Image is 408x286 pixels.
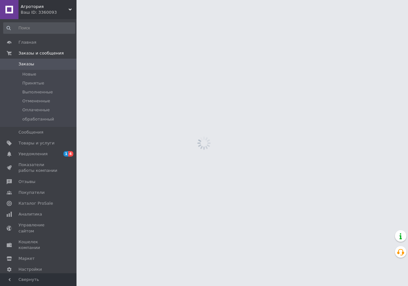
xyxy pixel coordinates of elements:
[18,201,53,206] span: Каталог ProSale
[22,98,50,104] span: Отмененные
[22,89,53,95] span: Выполненные
[18,50,64,56] span: Заказы и сообщения
[18,140,55,146] span: Товары и услуги
[18,267,42,272] span: Настройки
[21,10,76,15] div: Ваш ID: 3360093
[22,71,36,77] span: Новые
[18,211,42,217] span: Аналитика
[22,116,54,122] span: обработанный
[18,162,59,173] span: Показатели работы компании
[68,151,73,157] span: 4
[63,151,69,157] span: 1
[18,129,43,135] span: Сообщения
[18,222,59,234] span: Управление сайтом
[18,190,45,195] span: Покупатели
[18,40,36,45] span: Главная
[18,61,34,67] span: Заказы
[22,107,50,113] span: Оплаченные
[18,151,47,157] span: Уведомления
[18,179,35,185] span: Отзывы
[21,4,69,10] span: Агротория
[18,256,35,261] span: Маркет
[22,80,44,86] span: Принятые
[3,22,75,34] input: Поиск
[18,239,59,251] span: Кошелек компании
